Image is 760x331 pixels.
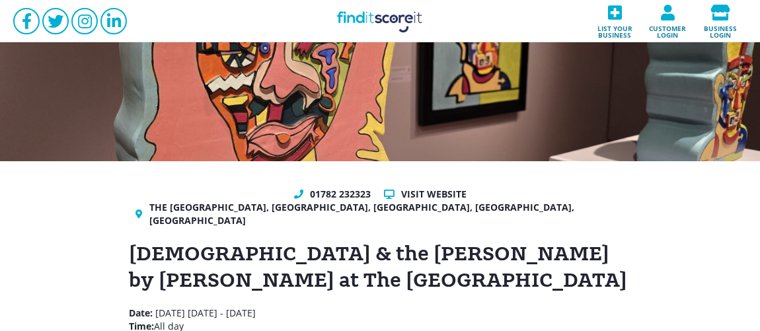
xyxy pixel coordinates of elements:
[401,188,467,201] a: Visit website
[129,240,631,293] h1: [DEMOGRAPHIC_DATA] & the [PERSON_NAME] by [PERSON_NAME] at The [GEOGRAPHIC_DATA]
[149,201,625,227] a: The [GEOGRAPHIC_DATA], [GEOGRAPHIC_DATA], [GEOGRAPHIC_DATA], [GEOGRAPHIC_DATA], [GEOGRAPHIC_DATA]
[310,188,371,201] a: 01782 232323
[641,1,694,42] a: Customer login
[645,20,690,38] span: Customer login
[592,20,637,38] span: List your business
[588,1,641,42] a: List your business
[698,20,743,38] span: Business login
[694,1,747,42] a: Business login
[129,307,155,319] strong: Date:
